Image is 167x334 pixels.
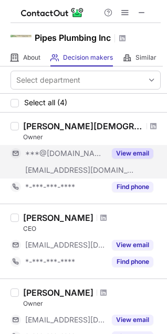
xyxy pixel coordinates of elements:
[21,6,84,19] img: ContactOut v5.3.10
[23,224,161,233] div: CEO
[23,299,161,308] div: Owner
[112,315,153,325] button: Reveal Button
[23,53,40,62] span: About
[16,75,80,85] div: Select department
[24,98,67,107] span: Select all (4)
[25,149,106,158] span: ***@[DOMAIN_NAME]
[35,31,111,44] h1: Pipes Plumbing Inc
[23,287,93,298] div: [PERSON_NAME]
[25,315,106,325] span: [EMAIL_ADDRESS][DOMAIN_NAME]
[23,132,161,142] div: Owner
[135,53,156,62] span: Similar
[11,26,32,47] img: 79455fd64a1a8a02c40b14bd47c56fbe
[112,240,153,250] button: Reveal Button
[25,240,106,250] span: [EMAIL_ADDRESS][DOMAIN_NAME]
[112,182,153,192] button: Reveal Button
[63,53,113,62] span: Decision makers
[112,257,153,267] button: Reveal Button
[23,121,143,131] div: [PERSON_NAME][DEMOGRAPHIC_DATA]
[112,148,153,159] button: Reveal Button
[23,213,93,223] div: [PERSON_NAME]
[25,165,134,175] span: [EMAIL_ADDRESS][DOMAIN_NAME]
